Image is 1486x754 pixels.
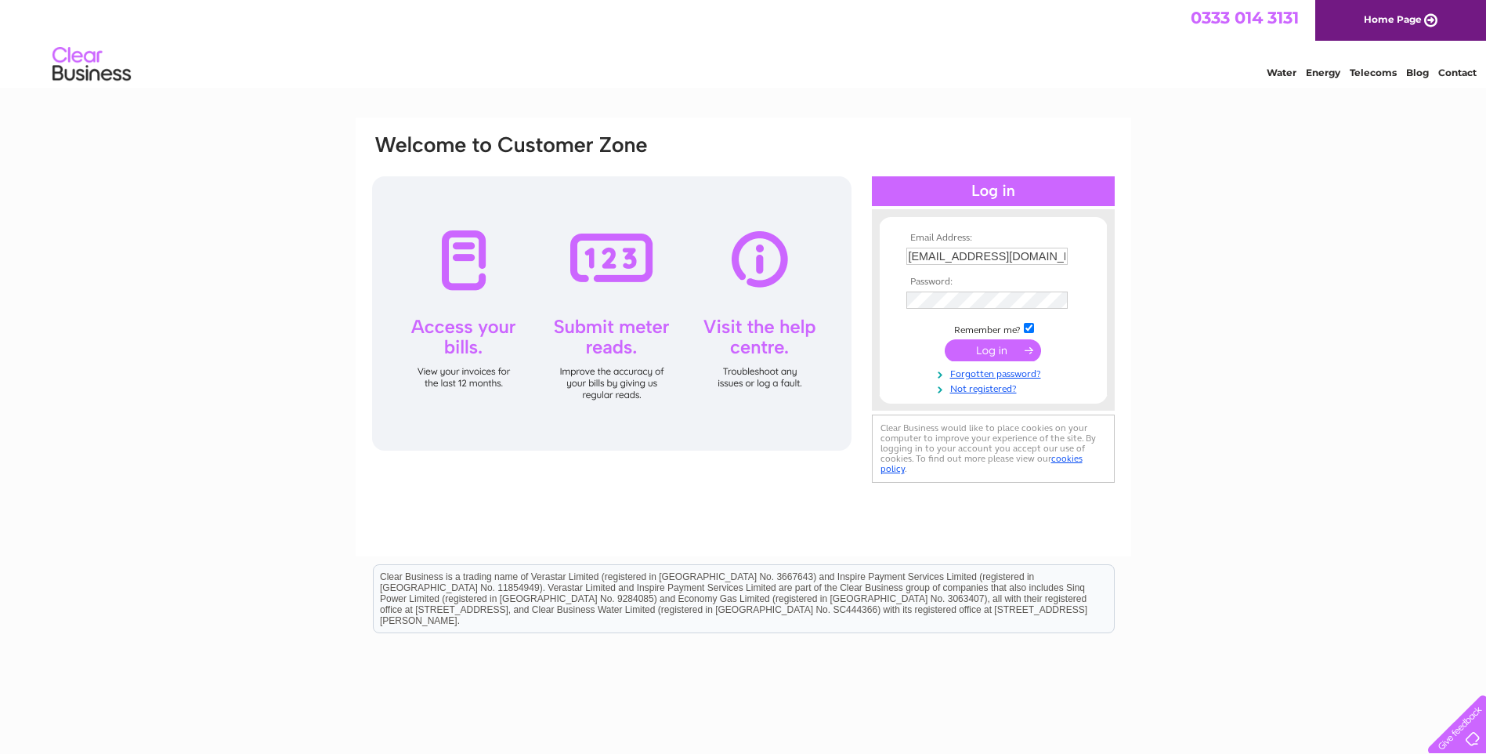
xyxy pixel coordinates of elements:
[902,321,1084,336] td: Remember me?
[1438,67,1477,78] a: Contact
[52,41,132,89] img: logo.png
[1306,67,1340,78] a: Energy
[1406,67,1429,78] a: Blog
[902,233,1084,244] th: Email Address:
[906,380,1084,395] a: Not registered?
[872,415,1115,483] div: Clear Business would like to place cookies on your computer to improve your experience of the sit...
[1267,67,1296,78] a: Water
[880,453,1083,474] a: cookies policy
[945,339,1041,361] input: Submit
[1350,67,1397,78] a: Telecoms
[906,365,1084,380] a: Forgotten password?
[1191,8,1299,27] a: 0333 014 3131
[374,9,1114,76] div: Clear Business is a trading name of Verastar Limited (registered in [GEOGRAPHIC_DATA] No. 3667643...
[902,277,1084,288] th: Password:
